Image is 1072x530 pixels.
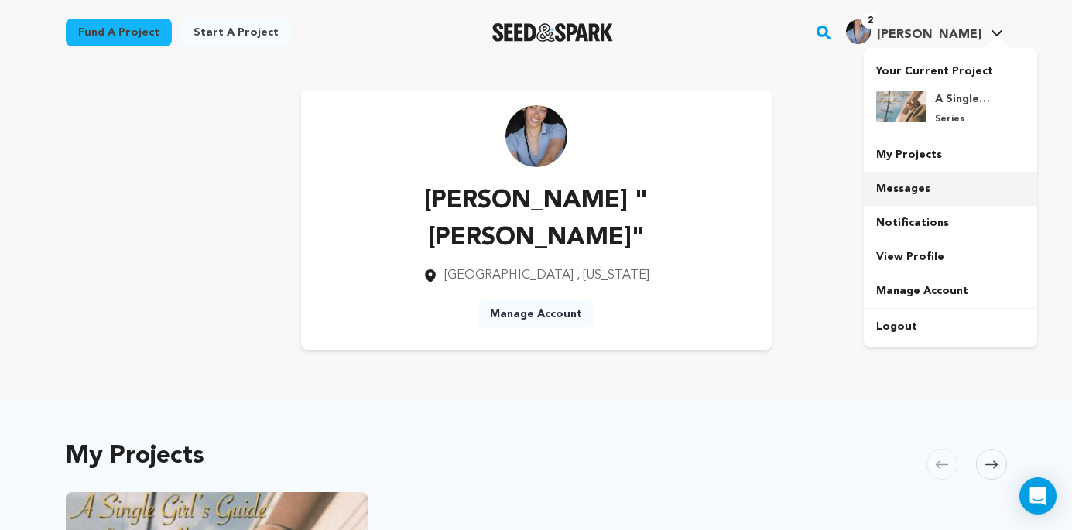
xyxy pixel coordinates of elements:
img: Seed&Spark Logo Dark Mode [492,23,614,42]
a: View Profile [864,240,1037,274]
a: Messages [864,172,1037,206]
div: Gantz M.'s Profile [846,19,981,44]
span: Gantz M.'s Profile [843,16,1006,49]
p: Your Current Project [876,57,1025,79]
a: Notifications [864,206,1037,240]
a: Start a project [181,19,291,46]
span: [PERSON_NAME] [877,29,981,41]
span: , [US_STATE] [577,269,649,282]
a: Fund a project [66,19,172,46]
a: Manage Account [864,274,1037,308]
a: My Projects [864,138,1037,172]
a: Gantz M.'s Profile [843,16,1006,44]
a: Manage Account [478,300,594,328]
p: Series [935,113,991,125]
img: 92f7f0e1f2115e12.jpg [876,91,926,122]
p: [PERSON_NAME] "[PERSON_NAME]" [326,183,747,257]
h4: A Single Girl's Guide To Living Alone - Cold Open/Teaser [935,91,991,107]
img: 7a2411b136600646.jpg [846,19,871,44]
span: [GEOGRAPHIC_DATA] [444,269,574,282]
a: Seed&Spark Homepage [492,23,614,42]
a: Logout [864,309,1037,344]
span: 2 [861,13,879,29]
h2: My Projects [66,446,204,467]
div: Open Intercom Messenger [1019,477,1057,515]
img: https://seedandspark-static.s3.us-east-2.amazonaws.com/images/User/002/274/636/medium/7a2411b1366... [505,105,567,167]
a: Your Current Project A Single Girl's Guide To Living Alone - Cold Open/Teaser Series [876,57,1025,138]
